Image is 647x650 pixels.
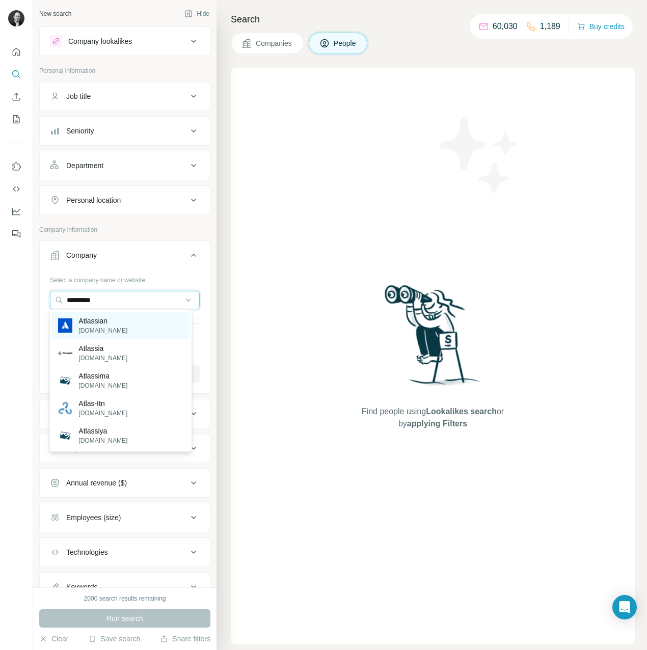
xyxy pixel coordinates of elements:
[177,6,217,21] button: Hide
[58,428,72,443] img: Atlassiya
[78,326,127,335] p: [DOMAIN_NAME]
[40,436,210,461] button: HQ location
[66,478,127,488] div: Annual revenue ($)
[68,36,132,46] div: Company lookalikes
[66,547,108,557] div: Technologies
[40,119,210,143] button: Seniority
[8,157,24,176] button: Use Surfe on LinkedIn
[50,272,200,285] div: Select a company name or website
[39,9,71,18] div: New search
[8,88,24,106] button: Enrich CSV
[160,634,210,644] button: Share filters
[40,401,210,426] button: Industry
[58,373,72,388] img: Atlassima
[8,202,24,221] button: Dashboard
[66,160,103,171] div: Department
[433,109,525,201] img: Surfe Illustration - Stars
[8,10,24,26] img: Avatar
[40,575,210,599] button: Keywords
[58,318,72,333] img: Atlassian
[66,126,94,136] div: Seniority
[40,84,210,109] button: Job title
[39,225,210,234] p: Company information
[78,409,127,418] p: [DOMAIN_NAME]
[8,110,24,128] button: My lists
[334,38,357,48] span: People
[40,540,210,564] button: Technologies
[78,371,127,381] p: Atlassima
[78,398,127,409] p: Atlas-Itn
[39,66,210,75] p: Personal information
[8,43,24,61] button: Quick start
[407,419,467,428] span: applying Filters
[88,634,140,644] button: Save search
[58,401,72,415] img: Atlas-Itn
[78,426,127,436] p: Atlassiya
[78,354,127,363] p: [DOMAIN_NAME]
[39,634,68,644] button: Clear
[40,29,210,53] button: Company lookalikes
[256,38,293,48] span: Companies
[78,316,127,326] p: Atlassian
[66,195,121,205] div: Personal location
[58,351,72,356] img: Atlassia
[40,471,210,495] button: Annual revenue ($)
[40,243,210,272] button: Company
[380,282,486,396] img: Surfe Illustration - Woman searching with binoculars
[351,405,514,430] span: Find people using or by
[426,407,497,416] span: Lookalikes search
[540,20,560,33] p: 1,189
[84,594,166,603] div: 2000 search results remaining
[577,19,625,34] button: Buy credits
[66,250,97,260] div: Company
[493,20,518,33] p: 60,030
[612,595,637,619] div: Open Intercom Messenger
[78,343,127,354] p: Atlassia
[8,180,24,198] button: Use Surfe API
[66,91,91,101] div: Job title
[8,225,24,243] button: Feedback
[8,65,24,84] button: Search
[40,153,210,178] button: Department
[40,505,210,530] button: Employees (size)
[78,436,127,445] p: [DOMAIN_NAME]
[231,12,635,26] h4: Search
[66,512,121,523] div: Employees (size)
[66,582,97,592] div: Keywords
[40,188,210,212] button: Personal location
[78,381,127,390] p: [DOMAIN_NAME]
